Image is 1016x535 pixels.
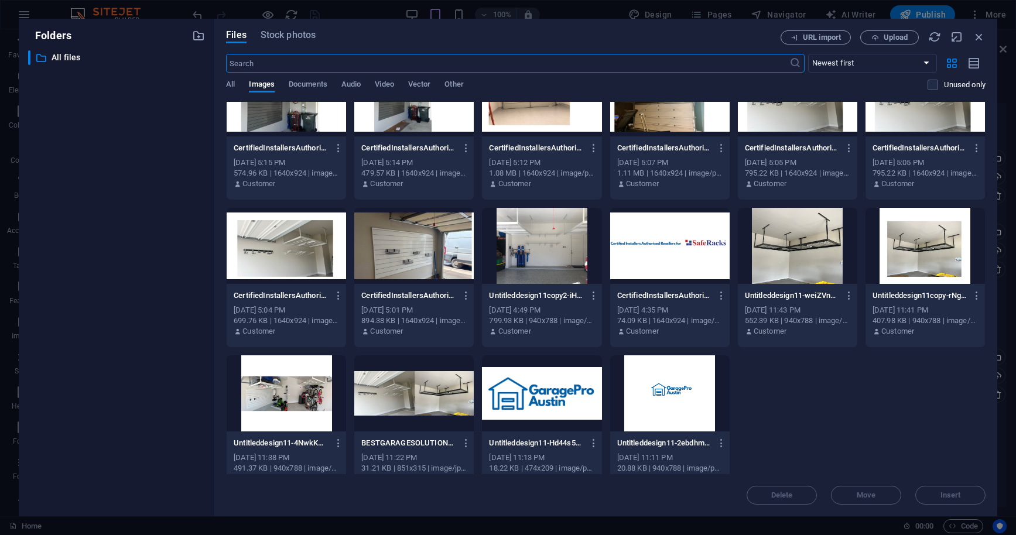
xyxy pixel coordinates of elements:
[498,326,531,337] p: Customer
[873,143,967,153] p: CertifiedInstallersAuthorizedResellersFor-AjbYxfClrRT7nCDK3IYTUg.png
[754,326,786,337] p: Customer
[489,452,594,463] div: [DATE] 11:13 PM
[234,290,329,301] p: CertifiedInstallersAuthorizedResellersForcopy2-lyINt8nkRDu--Pww6uG2FQ.png
[52,51,183,64] p: All files
[444,77,463,94] span: Other
[341,77,361,94] span: Audio
[489,157,594,168] div: [DATE] 5:12 PM
[226,28,247,42] span: Files
[617,305,723,315] div: [DATE] 4:35 PM
[745,315,850,326] div: 552.39 KB | 940x788 | image/png
[745,290,840,301] p: Untitleddesign11-weiZVnK4mihG_lN7VC7bLg.png
[242,326,275,337] p: Customer
[361,438,456,448] p: BESTGARAGESOLUTIONSfbcover-RPGDphuPOLpkS2g7bLEptg.jpg
[361,463,467,474] div: 31.21 KB | 851x315 | image/jpeg
[873,305,978,315] div: [DATE] 11:41 PM
[234,305,339,315] div: [DATE] 5:04 PM
[489,168,594,179] div: 1.08 MB | 1640x924 | image/png
[242,474,275,484] p: Customer
[226,77,235,94] span: All
[873,315,978,326] div: 407.98 KB | 940x788 | image/png
[192,29,205,42] i: Create new folder
[234,168,339,179] div: 574.96 KB | 1640x924 | image/png
[370,474,403,484] p: Customer
[973,30,986,43] i: Close
[754,179,786,189] p: Customer
[626,179,659,189] p: Customer
[944,80,986,90] p: Displays only files that are not in use on the website. Files added during this session can still...
[234,315,339,326] div: 699.76 KB | 1640x924 | image/png
[617,157,723,168] div: [DATE] 5:07 PM
[28,28,71,43] p: Folders
[617,315,723,326] div: 74.09 KB | 1640x924 | image/png
[361,168,467,179] div: 479.57 KB | 1640x924 | image/png
[489,143,584,153] p: CertifiedInstallersAuthorizedResellersForcopy4-Su95sCmRLn5inpBoNM75Mw.png
[370,179,403,189] p: Customer
[361,305,467,315] div: [DATE] 5:01 PM
[489,290,584,301] p: Untitleddesign11copy2-iHZW2bYzoRjP7E1IBicLGA.png
[498,179,531,189] p: Customer
[803,34,841,41] span: URL import
[489,463,594,474] div: 18.22 KB | 474x209 | image/png
[261,28,316,42] span: Stock photos
[28,50,30,65] div: ​
[617,463,723,474] div: 20.88 KB | 940x788 | image/png
[498,474,531,484] p: Customer
[375,77,394,94] span: Video
[234,157,339,168] div: [DATE] 5:15 PM
[361,157,467,168] div: [DATE] 5:14 PM
[860,30,919,44] button: Upload
[249,77,275,94] span: Images
[361,315,467,326] div: 894.38 KB | 1640x924 | image/png
[617,143,712,153] p: CertifiedInstallersAuthorizedResellersForcopy3-PRoatyAW8hospXtKJ0kjeA.png
[617,290,712,301] p: CertifiedInstallersAuthorizedResellersFor-N1iQqpbUI5jkHlnGgIKsJg.png
[489,438,584,448] p: Untitleddesign11-Hd44s501PoJZh8noq7hhKQ.png
[617,438,712,448] p: Untitleddesign11-2ebdhmvk--2cYkX0_DBMiw.png
[884,34,908,41] span: Upload
[617,452,723,463] div: [DATE] 11:11 PM
[881,179,914,189] p: Customer
[489,315,594,326] div: 799.93 KB | 940x788 | image/png
[408,77,431,94] span: Vector
[234,463,339,474] div: 491.37 KB | 940x788 | image/png
[370,326,403,337] p: Customer
[361,143,456,153] p: CertifiedInstallersAuthorizedResellersForcopy5-0B8ViusPfhJe1fHLzCTzyQ.png
[745,305,850,315] div: [DATE] 11:43 PM
[881,326,914,337] p: Customer
[745,157,850,168] div: [DATE] 5:05 PM
[289,77,327,94] span: Documents
[873,168,978,179] div: 795.22 KB | 1640x924 | image/png
[489,305,594,315] div: [DATE] 4:49 PM
[234,143,329,153] p: CertifiedInstallersAuthorizedResellersFor-Pp_dTsx8dLQWUljJ68qQTQ.png
[617,168,723,179] div: 1.11 MB | 1640x924 | image/png
[361,290,456,301] p: CertifiedInstallersAuthorizedResellersForcopy-TdIKfnw7RQCY4k1vm9DH7w.png
[226,54,789,73] input: Search
[745,143,840,153] p: CertifiedInstallersAuthorizedResellersFor-dRTd1vFUQF4E_zbWQqss1w.png
[950,30,963,43] i: Minimize
[781,30,851,44] button: URL import
[745,168,850,179] div: 795.22 KB | 1640x924 | image/png
[626,326,659,337] p: Customer
[873,157,978,168] div: [DATE] 5:05 PM
[234,452,339,463] div: [DATE] 11:38 PM
[626,474,659,484] p: Customer
[873,290,967,301] p: Untitleddesign11copy-rNgmqcoeLvkjaBL0nVkRIQ.png
[242,179,275,189] p: Customer
[234,438,329,448] p: Untitleddesign11-4NwkKw_0MQ4_WjbTgLJTNw.png
[361,452,467,463] div: [DATE] 11:22 PM
[928,30,941,43] i: Reload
